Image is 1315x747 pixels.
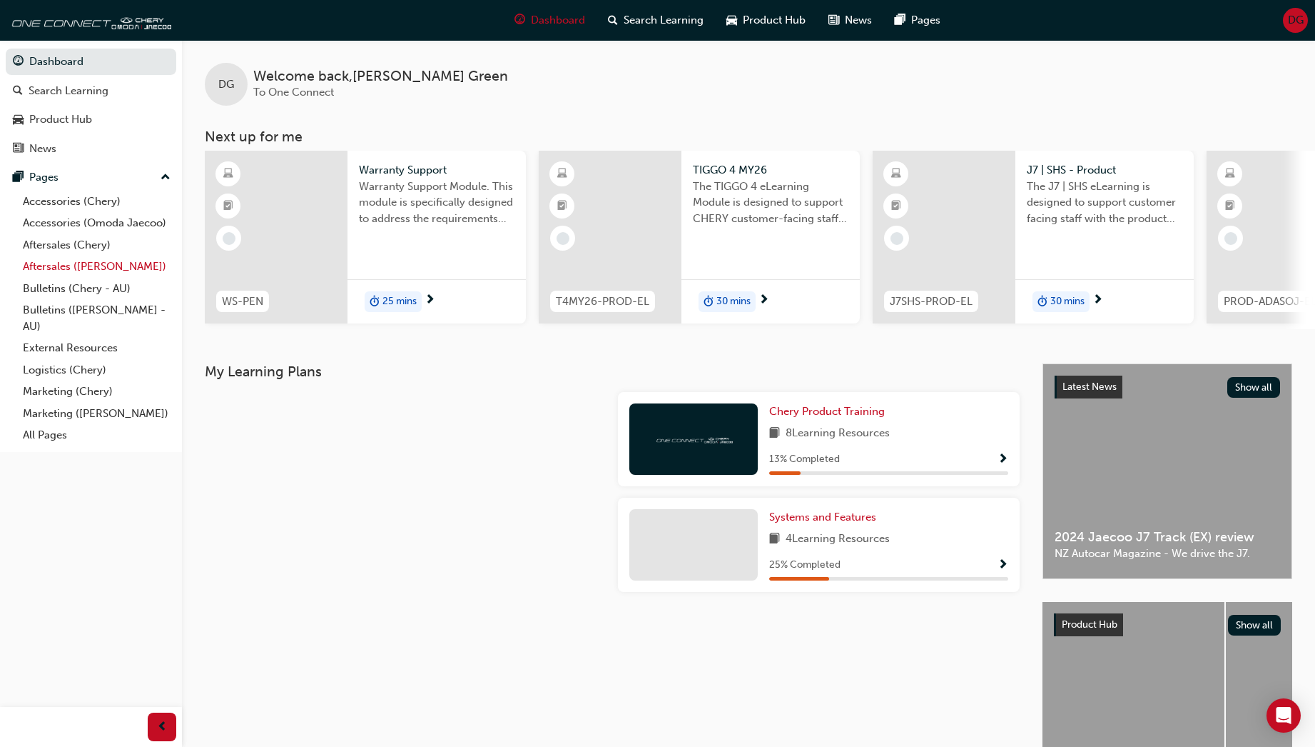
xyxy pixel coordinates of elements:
[157,718,168,736] span: prev-icon
[997,453,1008,466] span: Show Progress
[997,556,1008,574] button: Show Progress
[29,111,92,128] div: Product Hub
[557,197,567,216] span: booktick-icon
[769,403,890,420] a: Chery Product Training
[17,212,176,234] a: Accessories (Omoda Jaecoo)
[883,6,952,35] a: pages-iconPages
[6,106,176,133] a: Product Hub
[1054,613,1281,636] a: Product HubShow all
[1266,698,1301,733] div: Open Intercom Messenger
[17,256,176,278] a: Aftersales ([PERSON_NAME])
[890,294,973,310] span: J7SHS-PROD-EL
[17,337,176,359] a: External Resources
[17,381,176,403] a: Marketing (Chery)
[769,511,876,523] span: Systems and Features
[205,151,526,324] a: WS-PENWarranty SupportWarranty Support Module. This module is specifically designed to address th...
[17,278,176,300] a: Bulletins (Chery - AU)
[13,56,24,69] span: guage-icon
[693,162,848,179] span: TIGGO 4 MY26
[218,76,234,93] span: DG
[1228,615,1281,636] button: Show all
[17,299,176,337] a: Bulletins ([PERSON_NAME] - AU)
[769,451,840,468] span: 13 % Completed
[1288,12,1304,29] span: DG
[539,151,860,324] a: T4MY26-PROD-ELTIGGO 4 MY26The TIGGO 4 eLearning Module is designed to support CHERY customer-faci...
[514,11,525,29] span: guage-icon
[608,11,618,29] span: search-icon
[425,294,435,307] span: next-icon
[1055,529,1280,546] span: 2024 Jaecoo J7 Track (EX) review
[1055,546,1280,562] span: NZ Autocar Magazine - We drive the J7.
[715,6,817,35] a: car-iconProduct Hub
[6,78,176,104] a: Search Learning
[503,6,596,35] a: guage-iconDashboard
[769,557,841,573] span: 25 % Completed
[596,6,715,35] a: search-iconSearch Learning
[557,232,569,245] span: learningRecordVerb_NONE-icon
[13,143,24,156] span: news-icon
[624,12,704,29] span: Search Learning
[786,425,890,443] span: 8 Learning Resources
[817,6,883,35] a: news-iconNews
[1225,197,1235,216] span: booktick-icon
[359,162,514,179] span: Warranty Support
[828,11,839,29] span: news-icon
[997,451,1008,468] button: Show Progress
[17,234,176,256] a: Aftersales (Chery)
[769,405,885,418] span: Chery Product Training
[13,114,24,126] span: car-icon
[29,83,108,99] div: Search Learning
[17,359,176,381] a: Logistics (Chery)
[6,49,176,75] a: Dashboard
[693,179,848,227] span: The TIGGO 4 eLearning Module is designed to support CHERY customer-facing staff with the product ...
[205,364,1020,380] h3: My Learning Plans
[1027,162,1182,179] span: J7 | SHS - Product
[654,432,733,446] img: oneconnect
[1227,377,1281,398] button: Show all
[1224,232,1237,245] span: learningRecordVerb_NONE-icon
[704,293,714,311] span: duration-icon
[223,197,233,216] span: booktick-icon
[758,294,769,307] span: next-icon
[29,169,59,186] div: Pages
[1225,165,1235,184] span: learningResourceType_ELEARNING-icon
[1092,294,1103,307] span: next-icon
[997,559,1008,572] span: Show Progress
[29,141,56,157] div: News
[873,151,1194,324] a: J7SHS-PROD-ELJ7 | SHS - ProductThe J7 | SHS eLearning is designed to support customer facing staf...
[743,12,806,29] span: Product Hub
[1027,179,1182,227] span: The J7 | SHS eLearning is designed to support customer facing staff with the product and sales in...
[223,232,235,245] span: learningRecordVerb_NONE-icon
[1055,376,1280,398] a: Latest NewsShow all
[253,86,334,99] span: To One Connect
[891,197,901,216] span: booktick-icon
[726,11,737,29] span: car-icon
[13,85,23,98] span: search-icon
[911,12,940,29] span: Pages
[1050,294,1085,310] span: 30 mins
[557,165,567,184] span: learningResourceType_ELEARNING-icon
[786,531,890,548] span: 4 Learning Resources
[531,12,585,29] span: Dashboard
[1042,364,1292,579] a: Latest NewsShow all2024 Jaecoo J7 Track (EX) reviewNZ Autocar Magazine - We drive the J7.
[17,424,176,446] a: All Pages
[182,129,1315,145] h3: Next up for me
[6,46,176,164] button: DashboardSearch LearningProduct HubNews
[845,12,872,29] span: News
[370,293,380,311] span: duration-icon
[223,165,233,184] span: learningResourceType_ELEARNING-icon
[222,294,263,310] span: WS-PEN
[769,425,780,443] span: book-icon
[6,164,176,191] button: Pages
[1062,381,1117,393] span: Latest News
[1037,293,1047,311] span: duration-icon
[382,294,417,310] span: 25 mins
[13,171,24,184] span: pages-icon
[895,11,905,29] span: pages-icon
[6,136,176,162] a: News
[1283,8,1308,33] button: DG
[17,191,176,213] a: Accessories (Chery)
[17,403,176,425] a: Marketing ([PERSON_NAME])
[769,509,882,526] a: Systems and Features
